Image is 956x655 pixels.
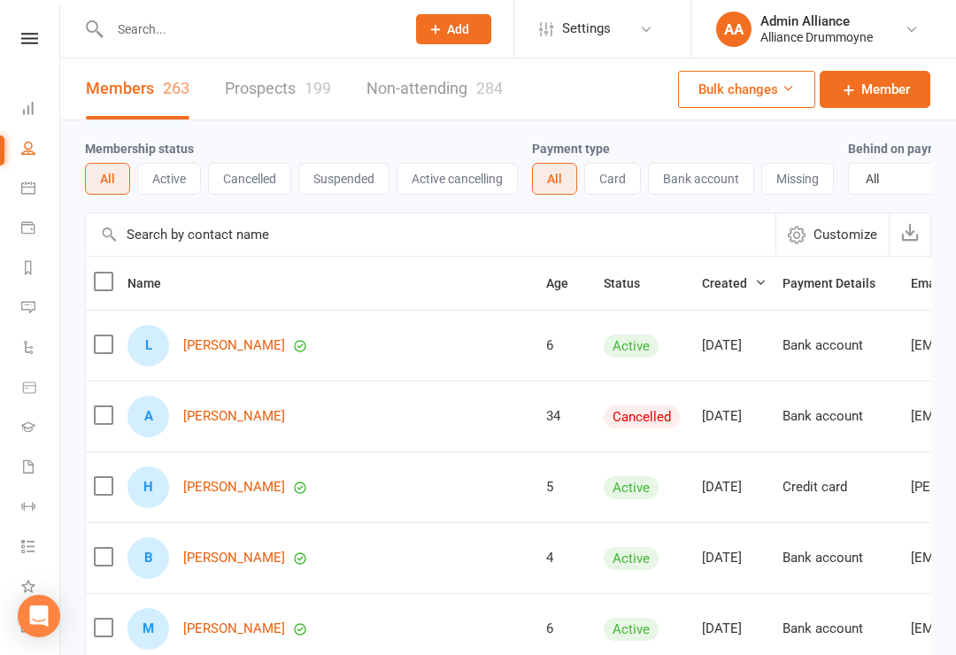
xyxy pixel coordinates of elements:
div: Active [604,618,659,641]
span: Created [702,276,767,290]
a: Calendar [21,170,61,210]
label: Payment type [532,142,610,156]
div: Active [604,476,659,499]
a: [PERSON_NAME] [183,621,285,636]
input: Search... [104,17,393,42]
div: 4 [546,551,588,566]
button: Add [416,14,491,44]
a: Non-attending284 [366,58,503,119]
a: Reports [21,250,61,289]
div: AA [716,12,752,47]
button: Active cancelling [397,163,518,195]
span: Settings [562,9,611,49]
div: Henry [127,466,169,508]
span: Status [604,276,659,290]
a: [PERSON_NAME] [183,480,285,495]
div: Active [604,335,659,358]
button: All [532,163,577,195]
div: [DATE] [702,480,767,495]
a: Payments [21,210,61,250]
button: Active [137,163,201,195]
span: Customize [813,224,877,245]
button: Bulk changes [678,71,815,108]
a: What's New [21,568,61,608]
div: 263 [163,79,189,97]
div: [DATE] [702,551,767,566]
button: Status [604,273,659,294]
button: Cancelled [208,163,291,195]
a: [PERSON_NAME] [183,551,285,566]
button: Name [127,273,181,294]
label: Membership status [85,142,194,156]
div: 6 [546,338,588,353]
div: 5 [546,480,588,495]
div: Active [604,547,659,570]
button: Customize [775,213,889,256]
button: Suspended [298,163,389,195]
button: Card [584,163,641,195]
a: Product Sales [21,369,61,409]
div: Bank account [783,409,895,424]
button: All [85,163,130,195]
div: Credit card [783,480,895,495]
div: Alliance Drummoyne [760,29,873,45]
span: Add [447,22,469,36]
div: Leonidas [127,325,169,366]
a: Dashboard [21,90,61,130]
span: Age [546,276,588,290]
button: Created [702,273,767,294]
div: Benjamin [127,537,169,579]
a: Members263 [86,58,189,119]
div: Open Intercom Messenger [18,595,60,637]
a: People [21,130,61,170]
button: Bank account [648,163,754,195]
div: Ashley [127,396,169,437]
div: [DATE] [702,409,767,424]
div: [DATE] [702,621,767,636]
div: 199 [305,79,331,97]
div: [DATE] [702,338,767,353]
span: Member [861,79,910,100]
span: Payment Details [783,276,895,290]
div: Admin Alliance [760,13,873,29]
div: Bank account [783,551,895,566]
button: Missing [761,163,834,195]
div: Bank account [783,338,895,353]
button: Age [546,273,588,294]
div: 34 [546,409,588,424]
div: Bank account [783,621,895,636]
div: Max [127,608,169,650]
div: 284 [476,79,503,97]
a: [PERSON_NAME] [183,338,285,353]
a: Prospects199 [225,58,331,119]
a: Member [820,71,930,108]
div: Cancelled [604,405,680,428]
a: [PERSON_NAME] [183,409,285,424]
div: 6 [546,621,588,636]
button: Payment Details [783,273,895,294]
span: Name [127,276,181,290]
input: Search by contact name [86,213,775,256]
